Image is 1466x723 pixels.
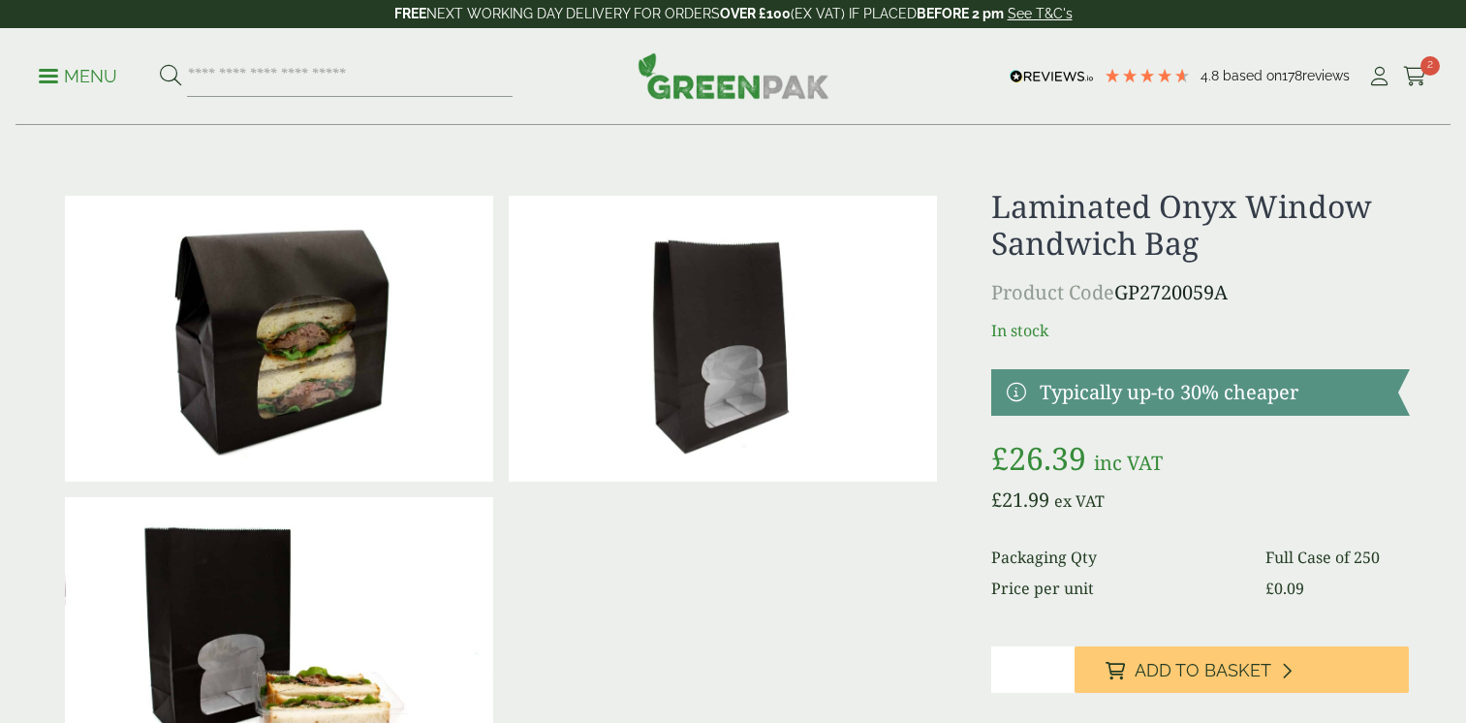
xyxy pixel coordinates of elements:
[394,6,426,21] strong: FREE
[1265,578,1304,599] bdi: 0.09
[991,279,1114,305] span: Product Code
[1367,67,1391,86] i: My Account
[1302,68,1350,83] span: reviews
[991,577,1242,600] dt: Price per unit
[1135,660,1271,681] span: Add to Basket
[1403,67,1427,86] i: Cart
[1075,646,1409,693] button: Add to Basket
[638,52,829,99] img: GreenPak Supplies
[1265,578,1274,599] span: £
[1223,68,1282,83] span: Based on
[720,6,791,21] strong: OVER £100
[1010,70,1094,83] img: REVIEWS.io
[1201,68,1223,83] span: 4.8
[1104,67,1191,84] div: 4.78 Stars
[991,319,1409,342] p: In stock
[1282,68,1302,83] span: 178
[917,6,1004,21] strong: BEFORE 2 pm
[1403,62,1427,91] a: 2
[1054,490,1105,512] span: ex VAT
[991,278,1409,307] p: GP2720059A
[991,437,1086,479] bdi: 26.39
[1265,546,1410,569] dd: Full Case of 250
[39,65,117,84] a: Menu
[991,188,1409,263] h1: Laminated Onyx Window Sandwich Bag
[1094,450,1163,476] span: inc VAT
[991,546,1242,569] dt: Packaging Qty
[509,196,937,482] img: IMG_5983 (Large)
[1420,56,1440,76] span: 2
[991,487,1049,513] bdi: 21.99
[39,65,117,88] p: Menu
[991,437,1009,479] span: £
[1008,6,1073,21] a: See T&C's
[991,487,1002,513] span: £
[65,196,493,482] img: Laminated Black Sandwich Bag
